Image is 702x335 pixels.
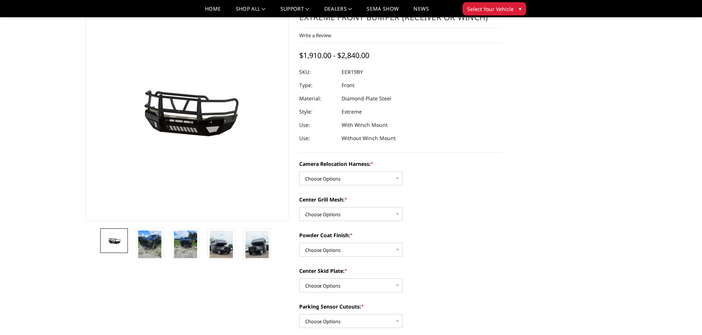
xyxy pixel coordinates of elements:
a: Write a Review [299,32,331,39]
label: Powder Coat Finish: [299,231,503,239]
span: ▾ [519,5,521,13]
label: Center Grill Mesh: [299,196,503,203]
a: SEMA Show [367,6,399,17]
a: Support [280,6,310,17]
label: Parking Sensor Cutouts: [299,303,503,310]
dt: SKU: [299,65,336,79]
img: 2019-2025 Ram 2500-3500 - T2 Series - Extreme Front Bumper (receiver or winch) [102,235,126,246]
a: News [413,6,429,17]
img: 2019-2025 Ram 2500-3500 - T2 Series - Extreme Front Bumper (receiver or winch) [245,231,269,272]
dd: Front [342,79,355,92]
label: Camera Relocation Harness: [299,160,503,168]
dd: With Winch Mount [342,118,388,132]
dt: Use: [299,132,336,145]
a: Dealers [324,6,352,17]
dd: Without Winch Mount [342,132,396,145]
iframe: Chat Widget [665,300,702,335]
a: Home [205,6,221,17]
a: shop all [236,6,266,17]
dd: Diamond Plate Steel [342,92,391,105]
span: $1,910.00 - $2,840.00 [299,50,369,60]
span: Select Your Vehicle [467,5,514,13]
dd: EER19BY [342,65,363,79]
dt: Use: [299,118,336,132]
label: Center Skid Plate: [299,267,503,275]
button: Select Your Vehicle [462,2,526,15]
img: 2019-2025 Ram 2500-3500 - T2 Series - Extreme Front Bumper (receiver or winch) [210,231,233,272]
dd: Extreme [342,105,362,118]
dt: Type: [299,79,336,92]
img: 2019-2025 Ram 2500-3500 - T2 Series - Extreme Front Bumper (receiver or winch) [138,231,161,261]
dt: Style: [299,105,336,118]
img: 2019-2025 Ram 2500-3500 - T2 Series - Extreme Front Bumper (receiver or winch) [174,231,197,261]
a: 2019-2025 Ram 2500-3500 - T2 Series - Extreme Front Bumper (receiver or winch) [86,0,289,221]
dt: Material: [299,92,336,105]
